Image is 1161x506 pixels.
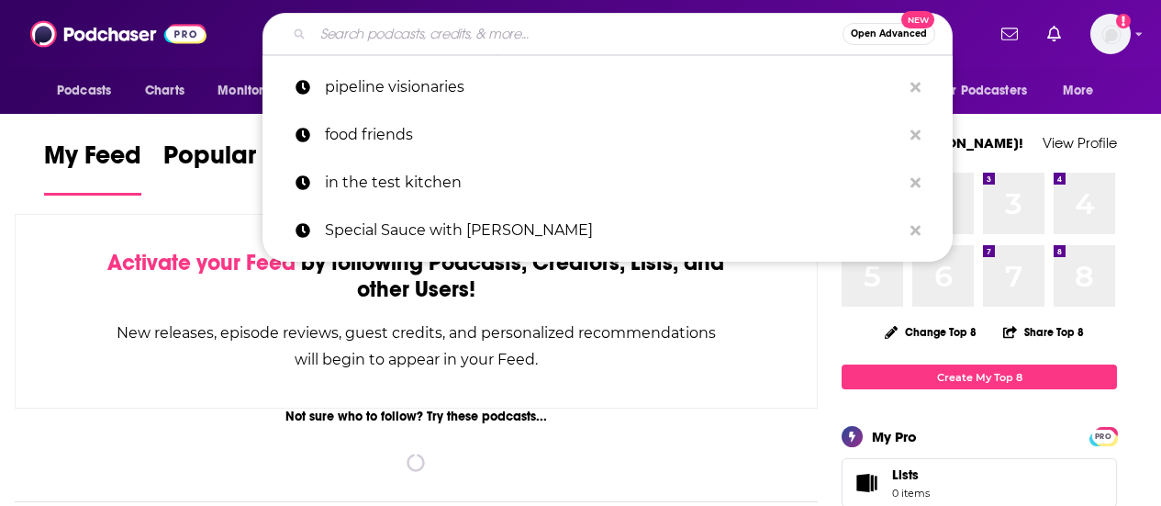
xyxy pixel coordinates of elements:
[262,13,953,55] div: Search podcasts, credits, & more...
[874,320,988,343] button: Change Top 8
[107,250,725,303] div: by following Podcasts, Creators, Lists, and other Users!
[892,467,930,483] span: Lists
[927,73,1054,108] button: open menu
[892,467,919,483] span: Lists
[1090,14,1131,54] button: Show profile menu
[892,487,930,500] span: 0 items
[145,78,184,104] span: Charts
[30,17,207,51] img: Podchaser - Follow, Share and Rate Podcasts
[848,470,885,496] span: Lists
[1116,14,1131,28] svg: Add a profile image
[1090,14,1131,54] img: User Profile
[15,409,818,424] div: Not sure who to follow? Try these podcasts...
[1050,73,1117,108] button: open menu
[1090,14,1131,54] span: Logged in as sserafin
[163,140,319,182] span: Popular Feed
[1063,78,1094,104] span: More
[1092,429,1114,443] a: PRO
[872,428,917,445] div: My Pro
[843,23,935,45] button: Open AdvancedNew
[325,63,901,111] p: pipeline visionaries
[939,78,1027,104] span: For Podcasters
[1043,134,1117,152] a: View Profile
[262,159,953,207] a: in the test kitchen
[325,207,901,254] p: Special Sauce with Ed Levine
[205,73,307,108] button: open menu
[44,73,135,108] button: open menu
[325,111,901,159] p: food friends
[1092,430,1114,444] span: PRO
[262,111,953,159] a: food friends
[901,11,934,28] span: New
[44,140,141,182] span: My Feed
[851,29,927,39] span: Open Advanced
[313,19,843,49] input: Search podcasts, credits, & more...
[262,63,953,111] a: pipeline visionaries
[57,78,111,104] span: Podcasts
[1040,18,1068,50] a: Show notifications dropdown
[218,78,283,104] span: Monitoring
[107,320,725,373] div: New releases, episode reviews, guest credits, and personalized recommendations will begin to appe...
[107,249,296,276] span: Activate your Feed
[325,159,901,207] p: in the test kitchen
[163,140,319,196] a: Popular Feed
[262,207,953,254] a: Special Sauce with [PERSON_NAME]
[994,18,1025,50] a: Show notifications dropdown
[133,73,195,108] a: Charts
[1002,314,1085,350] button: Share Top 8
[44,140,141,196] a: My Feed
[842,365,1117,389] a: Create My Top 8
